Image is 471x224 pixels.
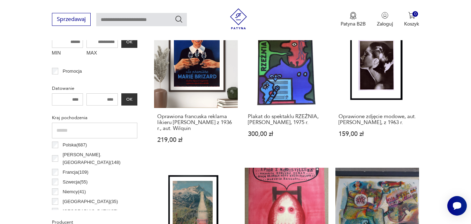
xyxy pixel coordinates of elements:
p: Francja ( 109 ) [63,168,89,176]
img: Ikonka użytkownika [381,12,388,19]
p: [GEOGRAPHIC_DATA] ( 35 ) [63,198,118,205]
p: Kraj pochodzenia [52,114,137,122]
p: Patyna B2B [341,21,366,27]
img: Ikona koszyka [408,12,415,19]
p: Promocja [63,67,82,75]
h3: Oprawione zdjęcie modowe, aut. [PERSON_NAME], z 1963 r. [339,114,416,125]
img: Patyna - sklep z meblami i dekoracjami vintage [228,8,249,29]
button: OK [121,36,137,48]
p: Koszyk [404,21,419,27]
label: MIN [52,48,83,59]
h3: Oprawiona francuska reklama likieru [PERSON_NAME] z 1936 r., aut. Wilquin [157,114,235,131]
a: Oprawione zdjęcie modowe, aut. Norman Eales, z 1963 r.Oprawione zdjęcie modowe, aut. [PERSON_NAME... [335,24,419,157]
p: [GEOGRAPHIC_DATA] ( 27 ) [63,208,118,215]
p: Datowanie [52,85,137,92]
p: [PERSON_NAME]. [GEOGRAPHIC_DATA] ( 148 ) [63,151,137,166]
a: Oprawiona francuska reklama likieru MARIE BRIZARD z 1936 r., aut. WilquinOprawiona francuska rekl... [154,24,238,157]
h3: Plakat do spektaklu RZEŹNIA, [PERSON_NAME], 1975 r. [248,114,325,125]
button: Zaloguj [377,12,393,27]
p: Zaloguj [377,21,393,27]
button: 0Koszyk [404,12,419,27]
p: 300,00 zł [248,131,325,137]
label: MAX [86,48,118,59]
button: Patyna B2B [341,12,366,27]
a: Plakat do spektaklu RZEŹNIA, Jan Młodożeniec, 1975 r.Plakat do spektaklu RZEŹNIA, [PERSON_NAME], ... [245,24,328,157]
p: 159,00 zł [339,131,416,137]
button: Sprzedawaj [52,13,91,26]
button: OK [121,93,137,106]
p: Szwecja ( 55 ) [63,178,88,186]
iframe: Smartsupp widget button [447,196,467,216]
button: Szukaj [175,15,183,23]
p: Polska ( 687 ) [63,141,87,149]
a: Ikona medaluPatyna B2B [341,12,366,27]
p: 219,00 zł [157,137,235,143]
img: Ikona medalu [350,12,357,20]
a: Sprzedawaj [52,17,91,22]
div: 0 [412,11,418,17]
p: Niemcy ( 41 ) [63,188,86,196]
